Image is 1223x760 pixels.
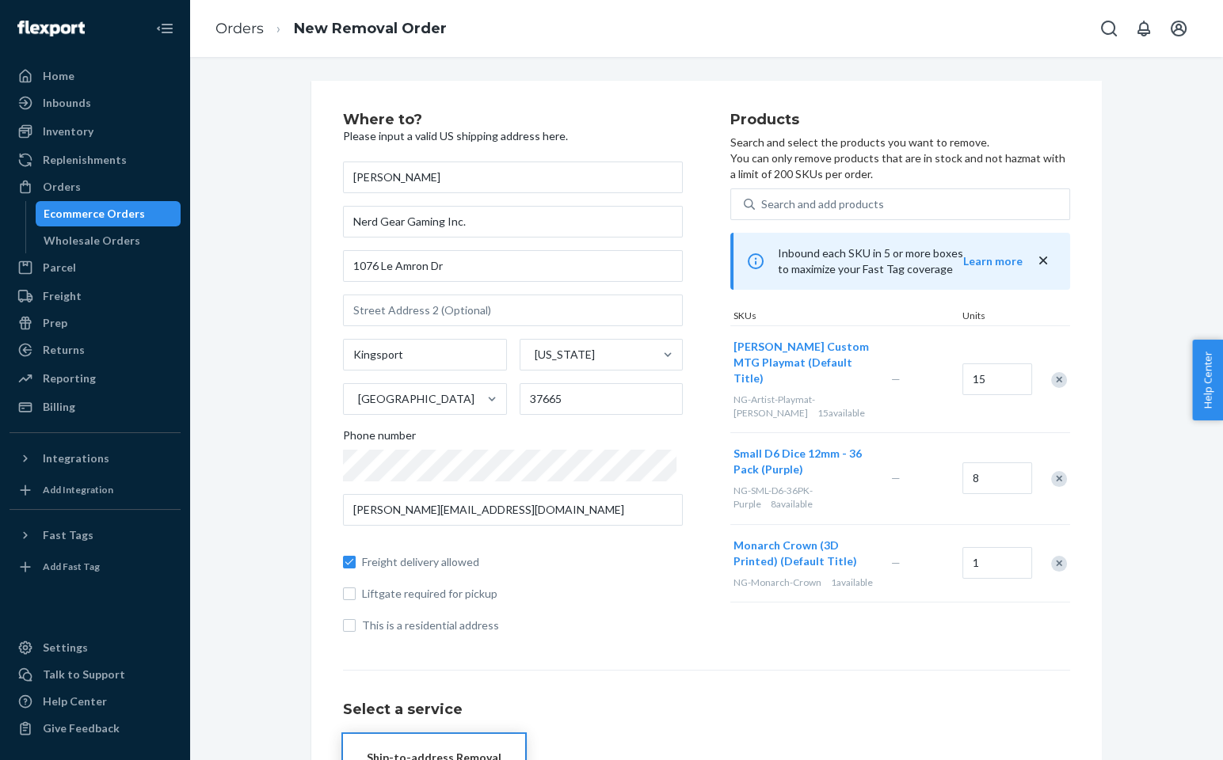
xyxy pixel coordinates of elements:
div: Give Feedback [43,720,120,736]
div: Remove Item [1051,556,1067,572]
a: Inbounds [10,90,181,116]
div: SKUs [730,309,959,325]
a: Talk to Support [10,662,181,687]
span: Freight delivery allowed [362,554,683,570]
span: NG-Artist-Playmat-[PERSON_NAME] [733,393,815,419]
button: Monarch Crown (3D Printed) (Default Title) [733,538,872,569]
div: Returns [43,342,85,358]
a: Freight [10,283,181,309]
div: Inbounds [43,95,91,111]
button: Give Feedback [10,716,181,741]
span: 15 available [817,407,865,419]
div: Integrations [43,450,109,466]
button: Open Search Box [1093,13,1125,44]
button: Open notifications [1128,13,1160,44]
span: Liftgate required for pickup [362,586,683,602]
div: Billing [43,399,75,415]
a: Orders [10,174,181,199]
div: Remove Item [1051,372,1067,388]
span: Small D6 Dice 12mm - 36 Pack (Purple) [733,446,862,476]
a: Add Integration [10,477,181,503]
button: close [1035,253,1051,269]
div: Orders [43,179,81,195]
span: Monarch Crown (3D Printed) (Default Title) [733,538,857,568]
button: Small D6 Dice 12mm - 36 Pack (Purple) [733,446,872,477]
span: NG-Monarch-Crown [733,576,821,588]
button: Close Navigation [149,13,181,44]
div: Settings [43,640,88,655]
a: Help Center [10,689,181,714]
button: Integrations [10,446,181,471]
div: [US_STATE] [535,347,595,363]
button: Help Center [1192,340,1223,420]
a: Returns [10,337,181,363]
a: Inventory [10,119,181,144]
h2: Products [730,112,1070,128]
div: Wholesale Orders [44,233,140,249]
div: Inventory [43,123,93,139]
input: Street Address [343,250,683,282]
ol: breadcrumbs [203,6,459,52]
span: NG-SML-D6-36PK-Purple [733,484,813,510]
a: Replenishments [10,147,181,173]
a: Add Fast Tag [10,554,181,579]
input: Street Address 2 (Optional) [343,294,683,326]
a: Billing [10,394,181,420]
input: [GEOGRAPHIC_DATA] [356,391,358,407]
a: Wholesale Orders [36,228,181,253]
div: Help Center [43,693,107,709]
div: Parcel [43,260,76,275]
span: 1 available [831,576,873,588]
div: Prep [43,315,67,331]
span: [PERSON_NAME] Custom MTG Playmat (Default Title) [733,340,869,385]
input: Liftgate required for pickup [343,587,356,600]
h2: Where to? [343,112,683,128]
div: Fast Tags [43,527,93,543]
button: Fast Tags [10,522,181,548]
input: First & Last Name [343,161,683,193]
div: Freight [43,288,82,304]
button: [PERSON_NAME] Custom MTG Playmat (Default Title) [733,339,872,386]
div: Add Fast Tag [43,560,100,573]
a: Settings [10,635,181,660]
div: Units [959,309,1031,325]
input: City [343,339,507,370]
input: This is a residential address [343,619,356,632]
span: — [891,372,901,386]
div: Search and add products [761,196,884,212]
div: Home [43,68,74,84]
span: — [891,471,901,484]
span: Phone number [343,427,416,450]
img: Flexport logo [17,21,85,36]
a: Parcel [10,255,181,280]
input: ZIP Code [520,383,684,415]
p: Please input a valid US shipping address here. [343,128,683,144]
a: Prep [10,310,181,336]
a: Home [10,63,181,89]
div: Reporting [43,370,96,386]
a: New Removal Order [294,20,447,37]
input: Quantity [962,462,1032,494]
input: Quantity [962,547,1032,579]
input: [US_STATE] [533,347,535,363]
div: Add Integration [43,483,113,496]
div: Inbound each SKU in 5 or more boxes to maximize your Fast Tag coverage [730,233,1070,290]
a: Reporting [10,366,181,391]
div: Replenishments [43,152,127,168]
a: Orders [215,20,264,37]
input: Freight delivery allowed [343,556,356,568]
button: Open account menu [1163,13,1194,44]
input: Email (Required) [343,494,683,526]
input: Quantity [962,363,1032,395]
input: Company Name [343,206,683,237]
span: — [891,556,901,569]
a: Ecommerce Orders [36,201,181,226]
button: Learn more [963,253,1023,269]
span: This is a residential address [362,617,683,633]
h1: Select a service [343,702,1070,718]
span: 8 available [771,498,813,510]
p: Search and select the products you want to remove. You can only remove products that are in stock... [730,135,1070,182]
div: [GEOGRAPHIC_DATA] [358,391,474,407]
div: Ecommerce Orders [44,206,145,222]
